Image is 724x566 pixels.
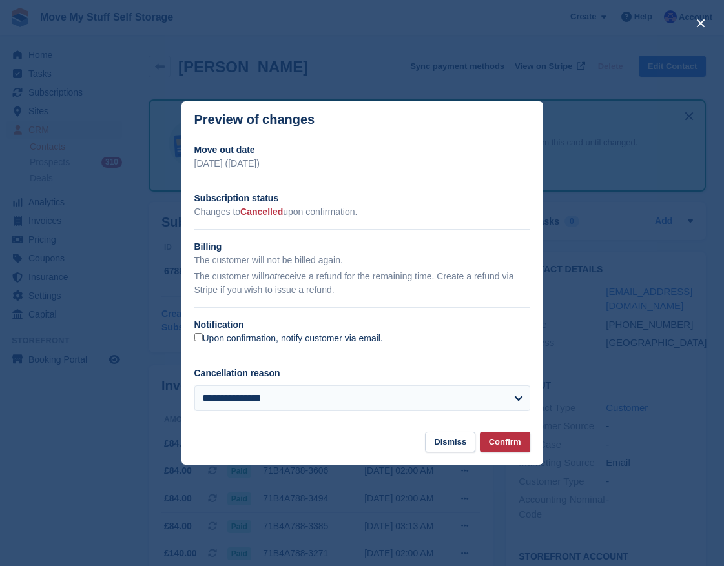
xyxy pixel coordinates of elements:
[194,143,530,157] h2: Move out date
[194,333,203,341] input: Upon confirmation, notify customer via email.
[194,240,530,254] h2: Billing
[425,432,475,453] button: Dismiss
[194,112,315,127] p: Preview of changes
[194,192,530,205] h2: Subscription status
[480,432,530,453] button: Confirm
[240,207,283,217] span: Cancelled
[264,271,276,281] em: not
[194,270,530,297] p: The customer will receive a refund for the remaining time. Create a refund via Stripe if you wish...
[194,157,530,170] p: [DATE] ([DATE])
[690,13,711,34] button: close
[194,333,383,345] label: Upon confirmation, notify customer via email.
[194,254,530,267] p: The customer will not be billed again.
[194,205,530,219] p: Changes to upon confirmation.
[194,368,280,378] label: Cancellation reason
[194,318,530,332] h2: Notification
